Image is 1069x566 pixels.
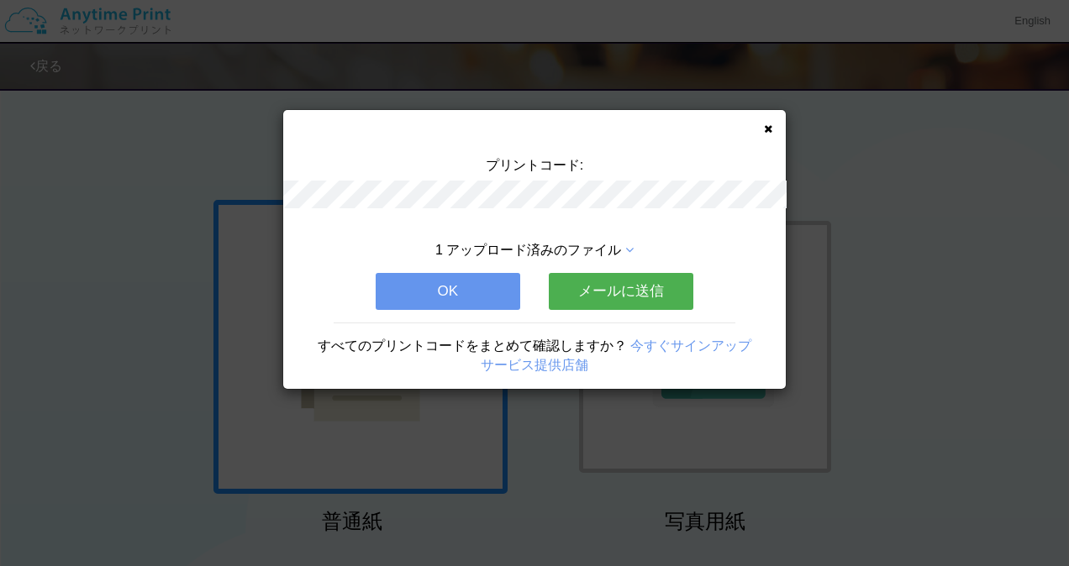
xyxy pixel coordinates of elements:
span: すべてのプリントコードをまとめて確認しますか？ [318,338,627,353]
span: 1 アップロード済みのファイル [435,243,621,257]
button: OK [376,273,520,310]
button: メールに送信 [549,273,693,310]
span: プリントコード: [486,158,583,172]
a: 今すぐサインアップ [630,338,751,353]
a: サービス提供店舗 [481,358,588,372]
